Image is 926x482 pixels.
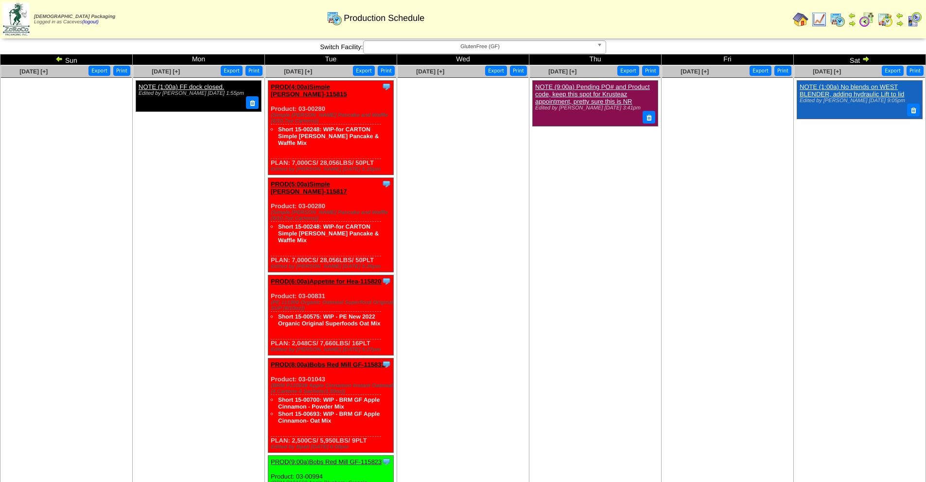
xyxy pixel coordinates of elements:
[617,66,639,76] button: Export
[271,347,393,353] div: Edited by [PERSON_NAME] [DATE] 5:27pm
[268,275,394,356] div: Product: 03-00831 PLAN: 2,048CS / 7,660LBS / 16PLT
[139,90,256,96] div: Edited by [PERSON_NAME] [DATE] 1:55pm
[271,166,393,172] div: Edited by [PERSON_NAME] [DATE] 5:25pm
[55,55,63,63] img: arrowleft.gif
[896,19,904,27] img: arrowright.gif
[3,3,30,36] img: zoroco-logo-small.webp
[848,19,856,27] img: arrowright.gif
[485,66,507,76] button: Export
[221,66,243,76] button: Export
[535,105,653,111] div: Edited by [PERSON_NAME] [DATE] 3:41pm
[271,300,393,311] div: (PE 111300 Organic Oatmeal Superfood Original SUP (6/10oz))
[88,66,110,76] button: Export
[800,98,917,104] div: Edited by [PERSON_NAME] [DATE] 9:05pm
[344,13,424,23] span: Production Schedule
[34,14,115,19] span: [DEMOGRAPHIC_DATA] Packaging
[830,12,845,27] img: calendarprod.gif
[848,12,856,19] img: arrowleft.gif
[510,66,527,76] button: Print
[382,179,391,189] img: Tooltip
[800,83,904,98] a: NOTE (1:00a) No blends on WEST BLENDER, adding hydraulic Lift to lid
[152,68,180,75] a: [DATE] [+]
[548,68,577,75] a: [DATE] [+]
[397,54,529,65] td: Wed
[774,66,791,76] button: Print
[268,81,394,175] div: Product: 03-00280 PLAN: 7,000CS / 28,056LBS / 50PLT
[327,10,342,26] img: calendarprod.gif
[271,444,393,450] div: Edited by Bpali [DATE] 6:00pm
[877,12,893,27] img: calendarinout.gif
[378,66,395,76] button: Print
[133,54,265,65] td: Mon
[246,96,259,109] button: Delete Note
[34,14,115,25] span: Logged in as Caceves
[278,396,380,410] a: Short 15-00700: WIP - BRM GF Apple Cinnamon - Powder Mix
[271,264,393,269] div: Edited by [PERSON_NAME] [DATE] 5:26pm
[271,361,385,368] a: PROD(8:00a)Bobs Red Mill GF-115831
[382,276,391,286] img: Tooltip
[811,12,827,27] img: line_graph.gif
[642,66,659,76] button: Print
[535,83,650,105] a: NOTE (9:00a) Pending PO# and Product code, keep this spot for Krusteaz appointment, pretty sure t...
[662,54,794,65] td: Fri
[529,54,662,65] td: Thu
[0,54,133,65] td: Sun
[139,83,224,90] a: NOTE (1:00a) FF dock closed.
[813,68,841,75] a: [DATE] [+]
[265,54,397,65] td: Tue
[862,55,870,63] img: arrowright.gif
[82,19,99,25] a: (logout)
[284,68,312,75] a: [DATE] [+]
[278,223,379,244] a: Short 15-00248: WIP-for CARTON Simple [PERSON_NAME] Pancake & Waffle Mix
[794,54,926,65] td: Sat
[271,383,393,394] div: (BRM P110938 Apple Cinnamon Instant Oatmeal (4 Cartons-6 Sachets/1.59oz))
[882,66,904,76] button: Export
[907,104,920,116] button: Delete Note
[268,178,394,272] div: Product: 03-00280 PLAN: 7,000CS / 28,056LBS / 50PLT
[681,68,709,75] a: [DATE] [+]
[245,66,262,76] button: Print
[382,457,391,466] img: Tooltip
[271,112,393,124] div: (Simple [PERSON_NAME] Pancake and Waffle (6/10.7oz Cartons))
[859,12,874,27] img: calendarblend.gif
[367,41,593,53] span: GlutenFree (GF)
[382,359,391,369] img: Tooltip
[643,111,655,124] button: Delete Note
[271,180,347,195] a: PROD(5:00a)Simple [PERSON_NAME]-115817
[268,358,394,453] div: Product: 03-01043 PLAN: 2,500CS / 5,950LBS / 9PLT
[382,82,391,91] img: Tooltip
[750,66,771,76] button: Export
[113,66,130,76] button: Print
[278,126,379,146] a: Short 15-00248: WIP-for CARTON Simple [PERSON_NAME] Pancake & Waffle Mix
[271,83,347,98] a: PROD(4:00a)Simple [PERSON_NAME]-115815
[271,278,382,285] a: PROD(6:00a)Appetite for Hea-115820
[793,12,808,27] img: home.gif
[278,411,380,424] a: Short 15-00693: WIP - BRM GF Apple Cinnamon- Oat Mix
[271,458,382,465] a: PROD(9:00a)Bobs Red Mill GF-115823
[907,66,924,76] button: Print
[19,68,48,75] a: [DATE] [+]
[896,12,904,19] img: arrowleft.gif
[353,66,375,76] button: Export
[271,210,393,221] div: (Simple [PERSON_NAME] Pancake and Waffle (6/10.7oz Cartons))
[278,313,381,327] a: Short 15-00575: WIP - PE New 2022 Organic Original Superfoods Oat Mix
[416,68,444,75] a: [DATE] [+]
[907,12,922,27] img: calendarcustomer.gif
